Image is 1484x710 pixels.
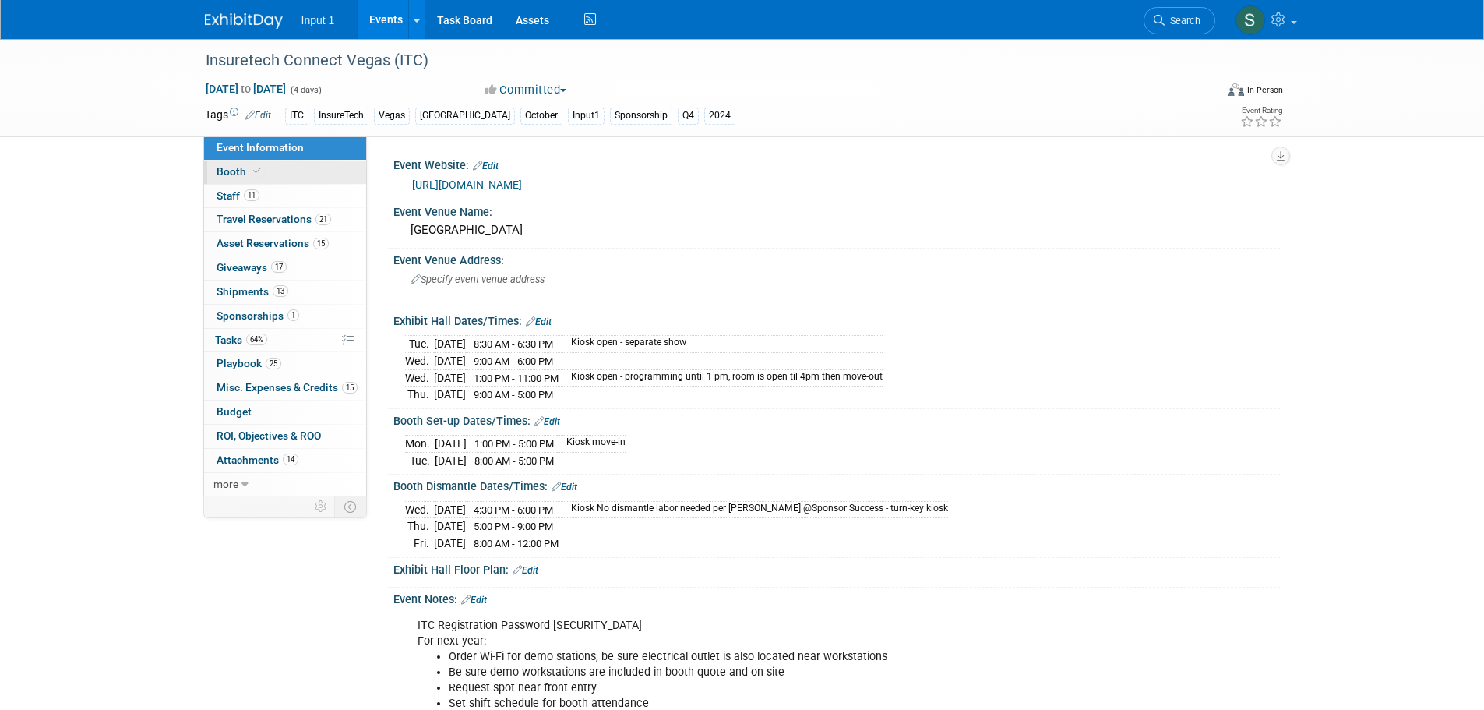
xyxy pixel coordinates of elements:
td: Tue. [405,336,434,353]
a: ROI, Objectives & ROO [204,425,366,448]
a: Misc. Expenses & Credits15 [204,376,366,400]
span: 14 [283,454,298,465]
span: Shipments [217,285,288,298]
span: Booth [217,165,264,178]
td: Thu. [405,518,434,535]
span: 17 [271,261,287,273]
td: Tags [205,107,271,125]
a: Booth [204,161,366,184]
td: [DATE] [435,436,467,453]
span: Sponsorships [217,309,299,322]
span: [DATE] [DATE] [205,82,287,96]
a: Edit [245,110,271,121]
span: 13 [273,285,288,297]
td: Kiosk open - separate show [562,336,883,353]
li: Order Wi-Fi for demo stations, be sure electrical outlet is also located near workstations [449,649,1099,665]
div: Exhibit Hall Floor Plan: [393,558,1280,578]
td: Fri. [405,535,434,552]
span: 1 [287,309,299,321]
a: Playbook25 [204,352,366,376]
div: In-Person [1246,84,1283,96]
li: Request spot near front entry [449,680,1099,696]
td: Thu. [405,387,434,403]
div: Input1 [568,108,605,124]
i: Booth reservation complete [253,167,261,175]
div: [GEOGRAPHIC_DATA] [415,108,515,124]
td: Wed. [405,369,434,387]
div: Sponsorship [610,108,672,124]
a: Shipments13 [204,281,366,304]
span: ROI, Objectives & ROO [217,429,321,442]
a: Budget [204,401,366,424]
span: (4 days) [289,85,322,95]
div: ITC [285,108,308,124]
span: 8:00 AM - 12:00 PM [474,538,559,549]
td: [DATE] [435,452,467,468]
span: Input 1 [301,14,335,26]
td: Kiosk move-in [557,436,626,453]
span: Travel Reservations [217,213,331,225]
span: Giveaways [217,261,287,274]
td: [DATE] [434,369,466,387]
a: Staff11 [204,185,366,208]
div: Event Notes: [393,588,1280,608]
div: Event Format [1123,81,1284,104]
span: Specify event venue address [411,274,545,285]
a: Search [1144,7,1215,34]
a: Asset Reservations15 [204,232,366,256]
div: Booth Set-up Dates/Times: [393,409,1280,429]
span: 21 [315,214,331,225]
td: Toggle Event Tabs [334,496,366,517]
button: Committed [480,82,573,98]
td: Mon. [405,436,435,453]
span: 11 [244,189,259,201]
span: Event Information [217,141,304,154]
img: Format-Inperson.png [1228,83,1244,96]
a: [URL][DOMAIN_NAME] [412,178,522,191]
a: Edit [473,161,499,171]
img: Susan Stout [1235,5,1265,35]
td: Wed. [405,501,434,518]
td: [DATE] [434,535,466,552]
td: Personalize Event Tab Strip [308,496,335,517]
a: Edit [552,482,577,493]
span: 64% [246,334,267,345]
span: 9:00 AM - 5:00 PM [474,389,553,401]
div: Exhibit Hall Dates/Times: [393,309,1280,330]
span: 15 [342,382,358,394]
td: Kiosk No dismantle labor needed per [PERSON_NAME] @Sponsor Success - turn-key kiosk [562,501,948,518]
span: 8:00 AM - 5:00 PM [474,455,554,467]
a: Event Information [204,136,366,160]
span: Tasks [215,334,267,346]
div: Event Rating [1240,107,1282,115]
span: to [238,83,253,95]
span: 8:30 AM - 6:30 PM [474,338,553,350]
td: Tue. [405,452,435,468]
a: more [204,473,366,496]
div: Booth Dismantle Dates/Times: [393,475,1280,495]
span: Misc. Expenses & Credits [217,381,358,394]
div: InsureTech [314,108,368,124]
span: 1:00 PM - 5:00 PM [474,438,554,450]
span: Staff [217,189,259,202]
span: 15 [313,238,329,249]
span: Asset Reservations [217,237,329,249]
span: Search [1165,15,1200,26]
a: Travel Reservations21 [204,208,366,231]
div: Insuretech Connect Vegas (ITC) [200,47,1192,75]
a: Sponsorships1 [204,305,366,328]
a: Tasks64% [204,329,366,352]
a: Edit [526,316,552,327]
span: 9:00 AM - 6:00 PM [474,355,553,367]
td: [DATE] [434,353,466,370]
div: Q4 [678,108,699,124]
a: Edit [513,565,538,576]
a: Edit [461,595,487,606]
td: Wed. [405,353,434,370]
img: ExhibitDay [205,13,283,29]
span: 5:00 PM - 9:00 PM [474,521,553,532]
div: Vegas [374,108,410,124]
span: 25 [266,358,281,369]
td: [DATE] [434,501,466,518]
span: Attachments [217,454,298,466]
